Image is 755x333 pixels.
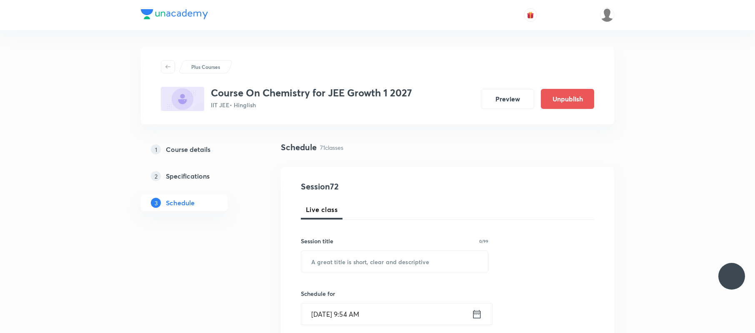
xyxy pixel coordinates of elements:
[141,168,254,184] a: 2Specifications
[527,11,534,19] img: avatar
[166,171,210,181] h5: Specifications
[211,87,412,99] h3: Course On Chemistry for JEE Growth 1 2027
[541,89,594,109] button: Unpublish
[141,9,208,21] a: Company Logo
[151,171,161,181] p: 2
[211,101,412,109] p: IIT JEE • Hinglish
[320,143,343,152] p: 71 classes
[301,237,333,245] h6: Session title
[524,8,537,22] button: avatar
[191,63,220,71] p: Plus Courses
[727,271,737,281] img: ttu
[306,204,337,214] span: Live class
[301,180,453,193] h4: Session 72
[161,87,204,111] img: 8CDC1E97-E3E1-4700-A4F8-0C642DE3604F_plus.png
[301,289,488,298] h6: Schedule for
[479,239,488,243] p: 0/99
[151,198,161,208] p: 3
[481,89,534,109] button: Preview
[600,8,614,22] img: aadi Shukla
[166,144,210,154] h5: Course details
[301,251,488,272] input: A great title is short, clear and descriptive
[166,198,195,208] h5: Schedule
[141,9,208,19] img: Company Logo
[281,141,317,154] h4: Schedule
[141,141,254,158] a: 1Course details
[151,144,161,154] p: 1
